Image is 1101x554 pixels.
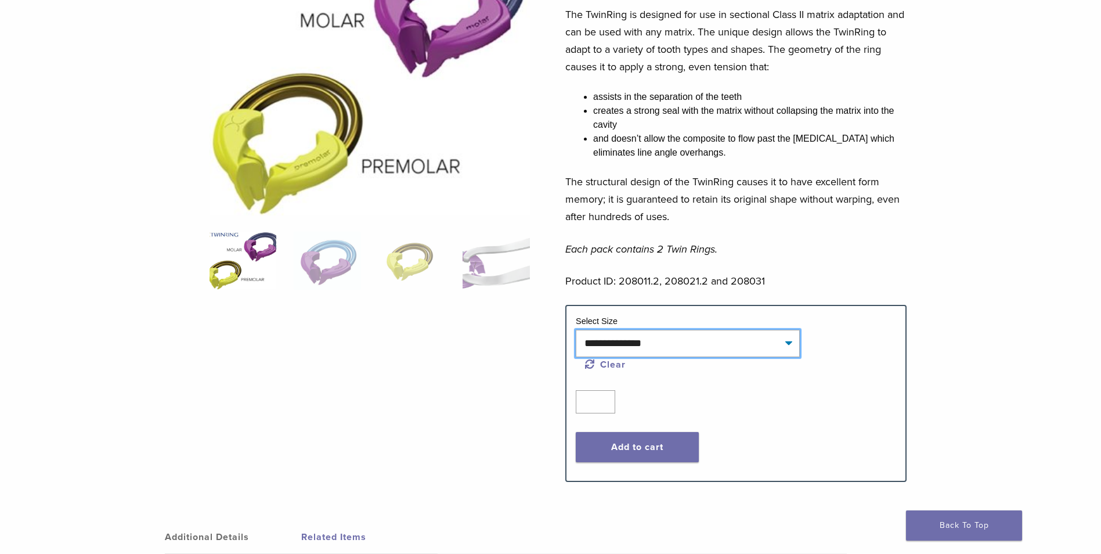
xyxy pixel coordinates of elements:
a: Additional Details [165,521,301,553]
p: The TwinRing is designed for use in sectional Class II matrix adaptation and can be used with any... [565,6,907,75]
a: Back To Top [906,510,1022,541]
li: and doesn’t allow the composite to flow past the [MEDICAL_DATA] which eliminates line angle overh... [593,132,907,160]
em: Each pack contains 2 Twin Rings. [565,243,717,256]
li: creates a strong seal with the matrix without collapsing the matrix into the cavity [593,104,907,132]
label: Select Size [576,316,618,326]
img: TwinRing - Image 3 [378,232,445,290]
img: TwinRing - Image 4 [463,232,529,290]
a: Related Items [301,521,438,553]
a: Clear [585,359,626,370]
p: Product ID: 208011.2, 208021.2 and 208031 [565,272,907,290]
button: Add to cart [576,432,699,462]
img: TwinRing - Image 2 [294,232,360,290]
img: 208031-2-CBW-324x324.jpg [210,232,276,290]
li: assists in the separation of the teeth [593,90,907,104]
p: The structural design of the TwinRing causes it to have excellent form memory; it is guaranteed t... [565,173,907,225]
